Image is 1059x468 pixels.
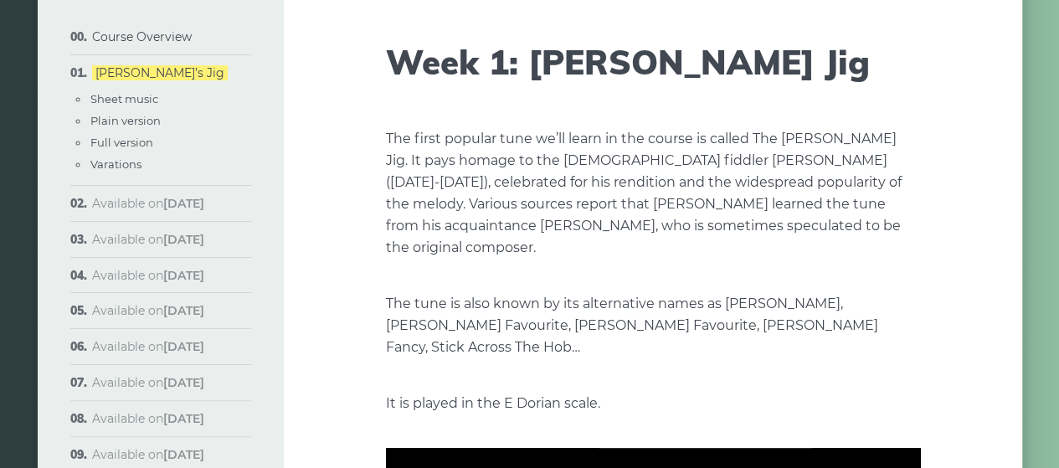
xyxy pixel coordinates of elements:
[92,375,204,390] span: Available on
[163,411,204,426] strong: [DATE]
[386,42,920,82] h1: Week 1: [PERSON_NAME] Jig
[386,393,920,414] p: It is played in the E Dorian scale.
[163,268,204,283] strong: [DATE]
[92,232,204,247] span: Available on
[92,268,204,283] span: Available on
[90,92,158,105] a: Sheet music
[163,232,204,247] strong: [DATE]
[92,29,192,44] a: Course Overview
[92,65,228,80] a: [PERSON_NAME]’s Jig
[92,303,204,318] span: Available on
[90,136,153,149] a: Full version
[90,114,161,127] a: Plain version
[92,411,204,426] span: Available on
[92,196,204,211] span: Available on
[163,447,204,462] strong: [DATE]
[92,447,204,462] span: Available on
[163,303,204,318] strong: [DATE]
[92,339,204,354] span: Available on
[163,339,204,354] strong: [DATE]
[163,375,204,390] strong: [DATE]
[386,128,920,259] p: The first popular tune we’ll learn in the course is called The [PERSON_NAME] Jig. It pays homage ...
[386,293,920,358] p: The tune is also known by its alternative names as [PERSON_NAME], [PERSON_NAME] Favourite, [PERSO...
[163,196,204,211] strong: [DATE]
[90,157,141,171] a: Varations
